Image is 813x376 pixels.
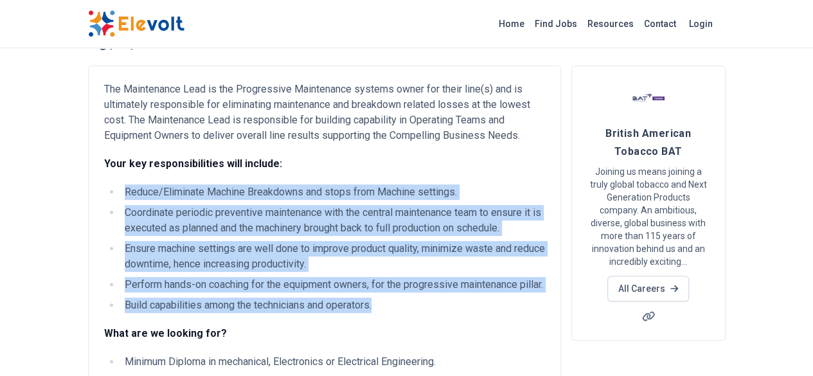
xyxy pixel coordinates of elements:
[104,82,545,143] p: The Maintenance Lead is the Progressive Maintenance systems owner for their line(s) and is ultima...
[104,327,227,339] strong: What are we looking for?
[749,314,813,376] iframe: Chat Widget
[121,205,545,236] li: Coordinate periodic preventive maintenance with the central maintenance team to ensure it is exec...
[632,82,665,114] img: British American Tobacco BAT
[582,13,639,34] a: Resources
[110,42,133,49] span: [DATE]
[88,10,184,37] img: Elevolt
[530,13,582,34] a: Find Jobs
[121,277,545,292] li: Perform hands-on coaching for the equipment owners, for the progressive maintenance pillar.
[121,241,545,272] li: Ensure machine settings are well done to improve product quality, minimize waste and reduce downt...
[587,165,710,268] p: Joining us means joining a truly global tobacco and Next Generation Products company. An ambitiou...
[121,184,545,200] li: Reduce/Eliminate Machine Breakdowns and stops from Machine settings.
[681,11,720,37] a: Login
[639,13,681,34] a: Contact
[494,13,530,34] a: Home
[605,127,691,157] span: British American Tobacco BAT
[121,298,545,313] li: Build capabilities among the technicians and operators.
[136,42,163,49] p: - closed
[104,157,282,170] strong: Your key responsibilities will include:
[121,354,545,370] li: Minimum Diploma in mechanical, Electronics or Electrical Engineering.
[607,276,689,301] a: All Careers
